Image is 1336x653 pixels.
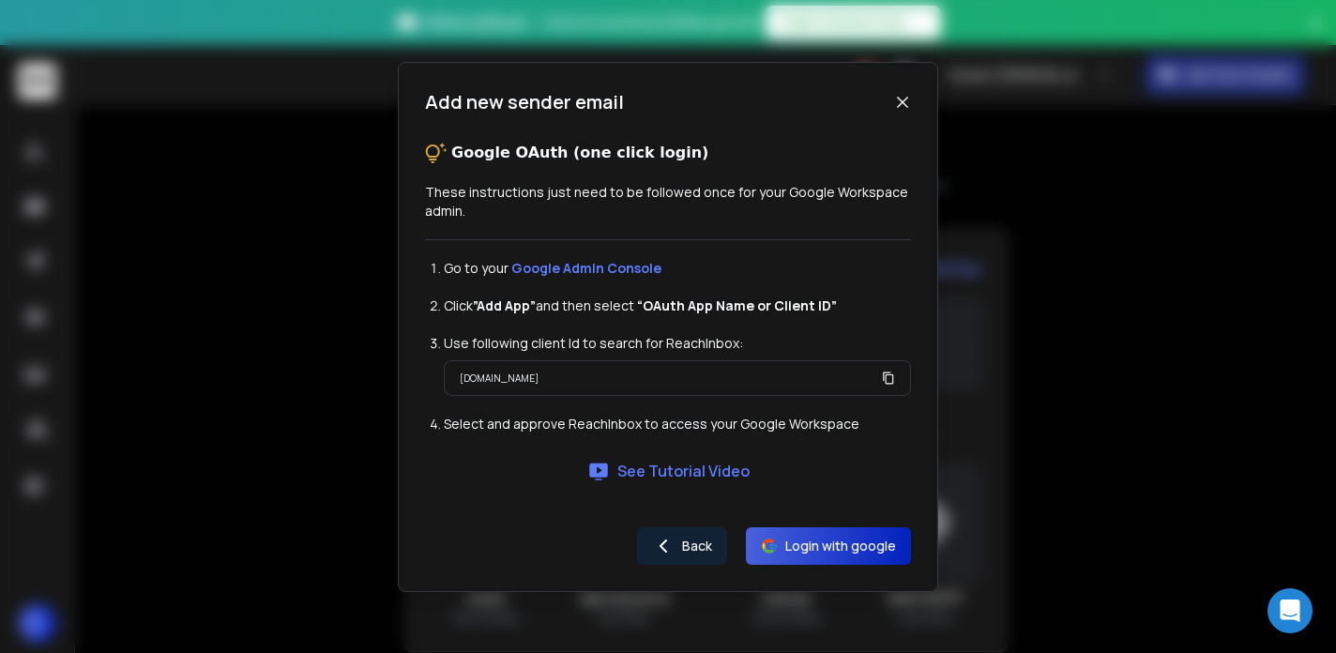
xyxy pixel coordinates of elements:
strong: ”Add App” [473,296,536,314]
button: Back [637,527,727,565]
a: See Tutorial Video [587,460,750,482]
li: Select and approve ReachInbox to access your Google Workspace [444,415,911,433]
img: tips [425,142,448,164]
button: Login with google [746,527,911,565]
li: Go to your [444,259,911,278]
strong: “OAuth App Name or Client ID” [637,296,837,314]
p: These instructions just need to be followed once for your Google Workspace admin. [425,183,911,220]
p: [DOMAIN_NAME] [460,369,539,387]
h1: Add new sender email [425,89,624,115]
div: Open Intercom Messenger [1268,588,1313,633]
a: Google Admin Console [511,259,661,277]
li: Use following client Id to search for ReachInbox: [444,334,911,353]
p: Google OAuth (one click login) [451,142,708,164]
li: Click and then select [444,296,911,315]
